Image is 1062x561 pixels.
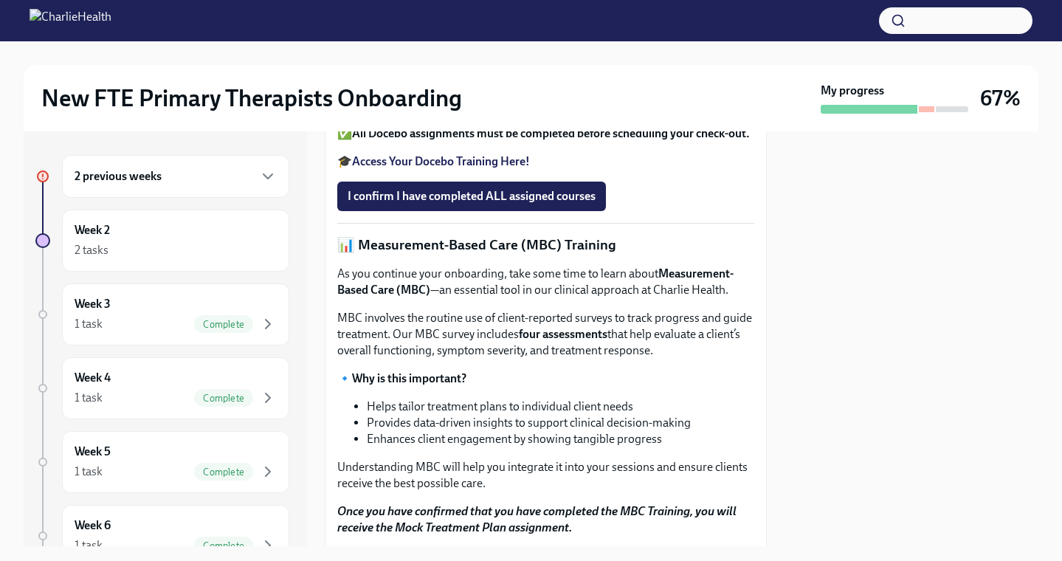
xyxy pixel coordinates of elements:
[75,242,108,258] div: 2 tasks
[367,399,754,415] li: Helps tailor treatment plans to individual client needs
[337,125,754,142] p: ✅
[62,155,289,198] div: 2 previous weeks
[35,431,289,493] a: Week 51 taskComplete
[75,296,111,312] h6: Week 3
[337,154,754,170] p: 🎓
[337,235,754,255] p: 📊 Measurement-Based Care (MBC) Training
[41,83,462,113] h2: New FTE Primary Therapists Onboarding
[980,85,1021,111] h3: 67%
[519,327,607,341] strong: four assessments
[30,9,111,32] img: CharlieHealth
[35,283,289,345] a: Week 31 taskComplete
[194,319,253,330] span: Complete
[337,266,754,298] p: As you continue your onboarding, take some time to learn about —an essential tool in our clinical...
[75,390,103,406] div: 1 task
[75,464,103,480] div: 1 task
[75,168,162,185] h6: 2 previous weeks
[367,415,754,431] li: Provides data-driven insights to support clinical decision-making
[75,444,111,460] h6: Week 5
[75,222,110,238] h6: Week 2
[348,189,596,204] span: I confirm I have completed ALL assigned courses
[337,310,754,359] p: MBC involves the routine use of client-reported surveys to track progress and guide treatment. Ou...
[35,357,289,419] a: Week 41 taskComplete
[352,371,466,385] strong: Why is this important?
[352,154,530,168] a: Access Your Docebo Training Here!
[35,210,289,272] a: Week 22 tasks
[194,393,253,404] span: Complete
[367,431,754,447] li: Enhances client engagement by showing tangible progress
[352,126,750,140] strong: All Docebo assignments must be completed before scheduling your check-out.
[337,371,754,387] p: 🔹
[75,316,103,332] div: 1 task
[337,182,606,211] button: I confirm I have completed ALL assigned courses
[75,537,103,554] div: 1 task
[194,540,253,551] span: Complete
[337,459,754,492] p: Understanding MBC will help you integrate it into your sessions and ensure clients receive the be...
[75,517,111,534] h6: Week 6
[337,504,737,534] strong: Once you have confirmed that you have completed the MBC Training, you will receive the Mock Treat...
[194,467,253,478] span: Complete
[821,83,884,99] strong: My progress
[75,370,111,386] h6: Week 4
